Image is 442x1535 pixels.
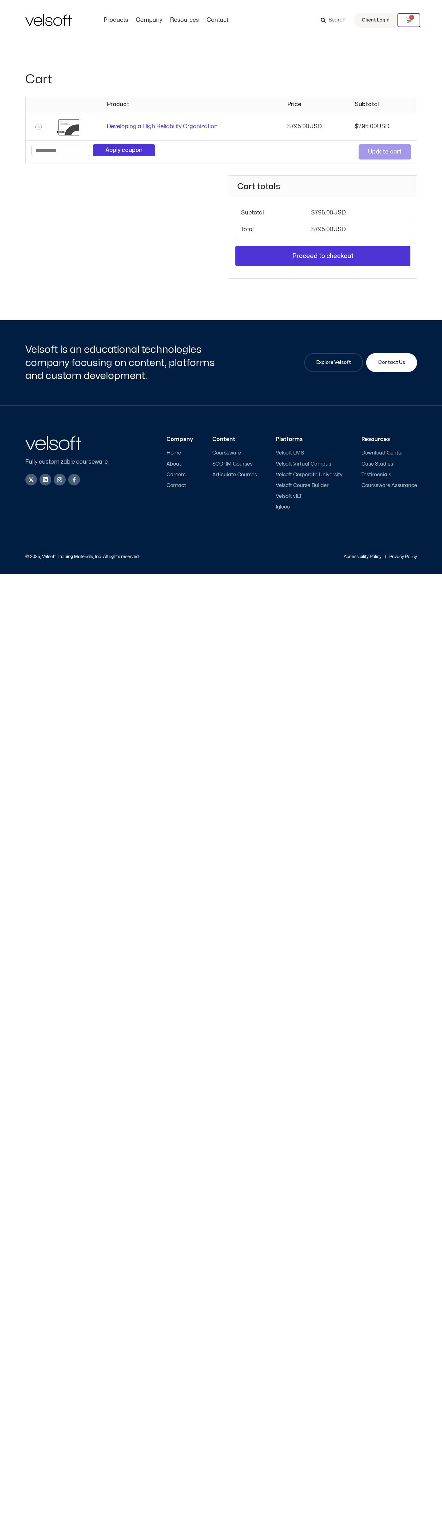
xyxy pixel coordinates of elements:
a: Velsoft Corporate University [276,472,342,478]
a: Velsoft Virtual Campus [276,461,342,467]
a: CompanyMenu Toggle [132,17,166,24]
span: Careers [167,472,185,478]
a: Iglooo [276,504,342,510]
a: Client Login [354,13,397,28]
span: 1 [409,15,414,20]
th: Total [235,221,305,238]
a: About [167,461,193,467]
span: Contact Us [378,359,405,366]
span: Velsoft Virtual Campus [276,461,331,467]
span: Case Studies [361,461,393,467]
span: Explore Velsoft [316,359,351,366]
th: Price [282,96,349,113]
span: Client Login [362,16,390,24]
img: Developing a High Reliability Organization [57,117,79,136]
span: Iglooo [276,504,290,510]
p: | [385,555,386,559]
p: Fully customizable courseware [25,458,118,466]
span: $ [311,210,315,215]
a: Testimonials [361,472,417,478]
h2: Cart totals [229,176,416,198]
img: Velsoft Training Materials [25,14,72,26]
a: Velsoft Course Builder [276,483,342,489]
a: Privacy Policy [389,555,417,559]
button: Update cart [359,144,411,160]
a: Proceed to checkout [235,246,410,267]
span: Home [167,450,181,456]
a: Courseware [212,450,257,456]
span: SCORM Courses [212,461,252,467]
a: Contact Us [366,353,417,372]
span: Testimonials [361,472,391,478]
button: Apply coupon [93,144,155,156]
a: SCORM Courses [212,461,257,467]
h1: Cart [25,71,417,88]
span: Search [329,16,346,24]
span: $ [287,124,291,129]
a: Accessibility Policy [344,555,382,559]
a: ProductsMenu Toggle [100,17,132,24]
span: Courseware [212,450,241,456]
h3: Content [212,436,257,443]
p: © 2025, Velsoft Training Materials, Inc. All rights reserved. [25,555,140,559]
a: 1 [397,13,420,27]
span: Velsoft LMS [276,450,304,456]
a: Explore Velsoft [304,353,363,372]
span: Contact [167,483,186,489]
h3: Resources [361,436,417,443]
a: Case Studies [361,461,417,467]
a: Developing a High Reliability Organization [107,124,218,129]
a: Articulate Courses [212,472,257,478]
nav: Menu [100,17,232,24]
a: Home [167,450,193,456]
span: About [167,461,181,467]
h3: Platforms [276,436,342,443]
th: Subtotal [235,204,305,221]
span: Velsoft Course Builder [276,483,329,489]
bdi: 795.00 [355,124,377,129]
h3: Company [167,436,193,443]
a: Download Center [361,450,417,456]
bdi: 795.00 [287,124,309,129]
a: Careers [167,472,193,478]
h2: Velsoft is an educational technologies company focusing on content, platforms and custom developm... [25,343,220,382]
a: Courseware Assurance [361,483,417,489]
bdi: 795.00 [311,210,333,215]
th: Subtotal [349,96,417,113]
bdi: 795.00 [311,227,333,232]
a: ResourcesMenu Toggle [166,17,203,24]
a: Search [321,15,350,26]
a: Velsoft vILT [276,493,342,499]
a: Velsoft LMS [276,450,342,456]
a: Contact [167,483,193,489]
span: Velsoft vILT [276,493,302,499]
a: ContactMenu Toggle [203,17,232,24]
span: $ [311,227,315,232]
a: Remove Developing a High Reliability Organization from cart [35,124,42,130]
th: Product [101,96,282,113]
span: Download Center [361,450,403,456]
span: $ [355,124,358,129]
